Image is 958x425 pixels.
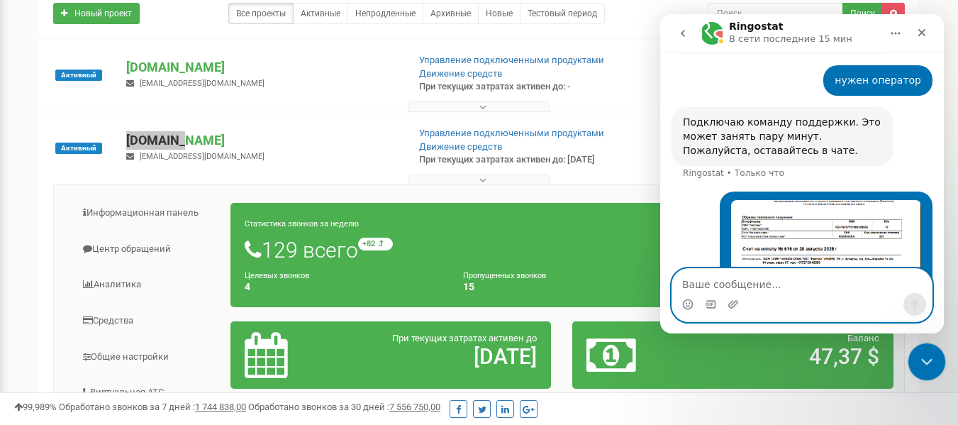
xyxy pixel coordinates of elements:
a: Новые [478,3,520,24]
h1: 129 всего [245,238,879,262]
a: Виртуальная АТС [65,375,231,410]
p: [DOMAIN_NAME] [126,58,396,77]
span: Активный [55,70,102,81]
h2: 47,37 $ [691,345,879,368]
a: Активные [293,3,348,24]
button: Добавить вложение [67,285,79,296]
a: Новый проект [53,3,140,24]
a: Все проекты [228,3,294,24]
h4: 15 [463,282,660,292]
h2: [DATE] [349,345,537,368]
button: Отправить сообщение… [243,279,266,302]
span: Баланс [847,333,879,343]
button: Поиск [842,3,883,24]
textarea: Ваше сообщение... [12,255,272,279]
h4: 4 [245,282,442,292]
small: Пропущенных звонков [463,271,546,280]
a: Аналитика [65,267,231,302]
button: Средство выбора GIF-файла [45,285,56,296]
small: Статистика звонков за неделю [245,219,359,228]
a: Непродленные [347,3,423,24]
span: Активный [55,143,102,154]
div: Ескендер говорит… [11,177,272,341]
small: +82 [358,238,393,250]
iframe: Intercom live chat [660,14,944,333]
span: [EMAIL_ADDRESS][DOMAIN_NAME] [140,79,264,88]
a: Общие настройки [65,340,231,375]
p: При текущих затратах активен до: - [419,80,616,94]
a: Архивные [423,3,479,24]
a: Информационная панель [65,196,231,231]
iframe: Intercom live chat [908,343,946,381]
span: При текущих затратах активен до [392,333,537,343]
span: Обработано звонков за 30 дней : [248,402,440,412]
input: Поиск [708,3,843,24]
span: 99,989% [14,402,57,412]
a: Центр обращений [65,232,231,267]
button: Средство выбора эмодзи [22,285,33,296]
a: Средства [65,304,231,338]
small: Целевых звонков [245,271,309,280]
a: Управление подключенными продуктами [419,128,604,138]
a: Движение средств [419,141,502,152]
u: 7 556 750,00 [389,402,440,412]
p: [DOMAIN_NAME] [126,131,396,150]
span: [EMAIL_ADDRESS][DOMAIN_NAME] [140,152,264,161]
u: 1 744 838,00 [195,402,246,412]
p: При текущих затратах активен до: [DATE] [419,153,616,167]
span: Обработано звонков за 7 дней : [59,402,246,412]
a: Движение средств [419,68,502,79]
a: Тестовый период [520,3,605,24]
a: Управление подключенными продуктами [419,55,604,65]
